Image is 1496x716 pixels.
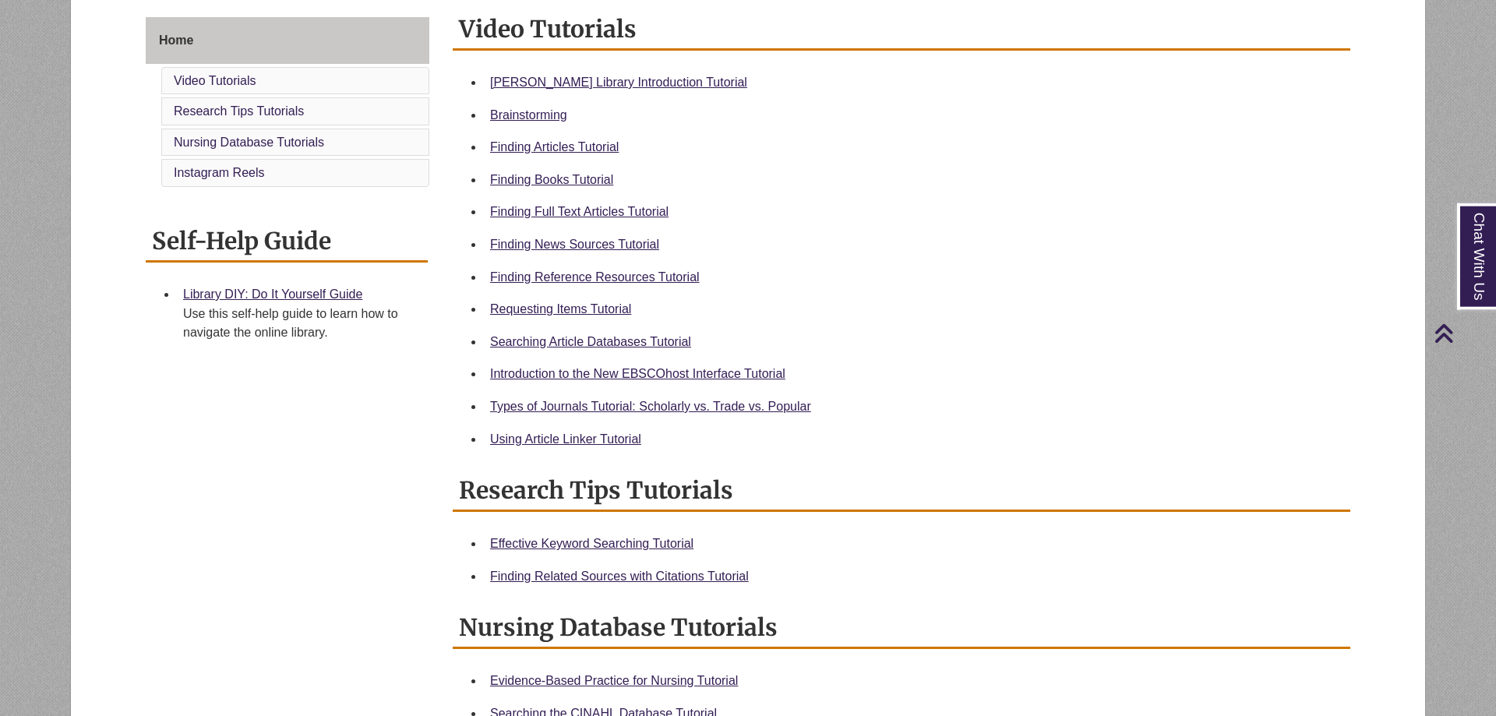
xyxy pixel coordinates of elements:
a: Finding Books Tutorial [490,173,613,186]
a: Finding News Sources Tutorial [490,238,659,251]
a: Finding Full Text Articles Tutorial [490,205,669,218]
a: Video Tutorials [174,74,256,87]
a: Using Article Linker Tutorial [490,432,641,446]
a: Finding Related Sources with Citations Tutorial [490,570,749,583]
a: Evidence-Based Practice for Nursing Tutorial [490,674,738,687]
div: Use this self-help guide to learn how to navigate the online library. [183,305,415,342]
a: Searching Article Databases Tutorial [490,335,691,348]
h2: Research Tips Tutorials [453,471,1350,512]
h2: Nursing Database Tutorials [453,608,1350,649]
a: Finding Reference Resources Tutorial [490,270,700,284]
a: Introduction to the New EBSCOhost Interface Tutorial [490,367,785,380]
a: [PERSON_NAME] Library Introduction Tutorial [490,76,747,89]
a: Brainstorming [490,108,567,122]
a: Nursing Database Tutorials [174,136,324,149]
span: Home [159,34,193,47]
a: Types of Journals Tutorial: Scholarly vs. Trade vs. Popular [490,400,811,413]
a: Back to Top [1434,323,1492,344]
a: Home [146,17,429,64]
h2: Video Tutorials [453,9,1350,51]
a: Instagram Reels [174,166,265,179]
a: Requesting Items Tutorial [490,302,631,316]
a: Research Tips Tutorials [174,104,304,118]
a: Effective Keyword Searching Tutorial [490,537,693,550]
a: Finding Articles Tutorial [490,140,619,153]
a: Library DIY: Do It Yourself Guide [183,287,362,301]
div: Guide Page Menu [146,17,429,190]
h2: Self-Help Guide [146,221,428,263]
